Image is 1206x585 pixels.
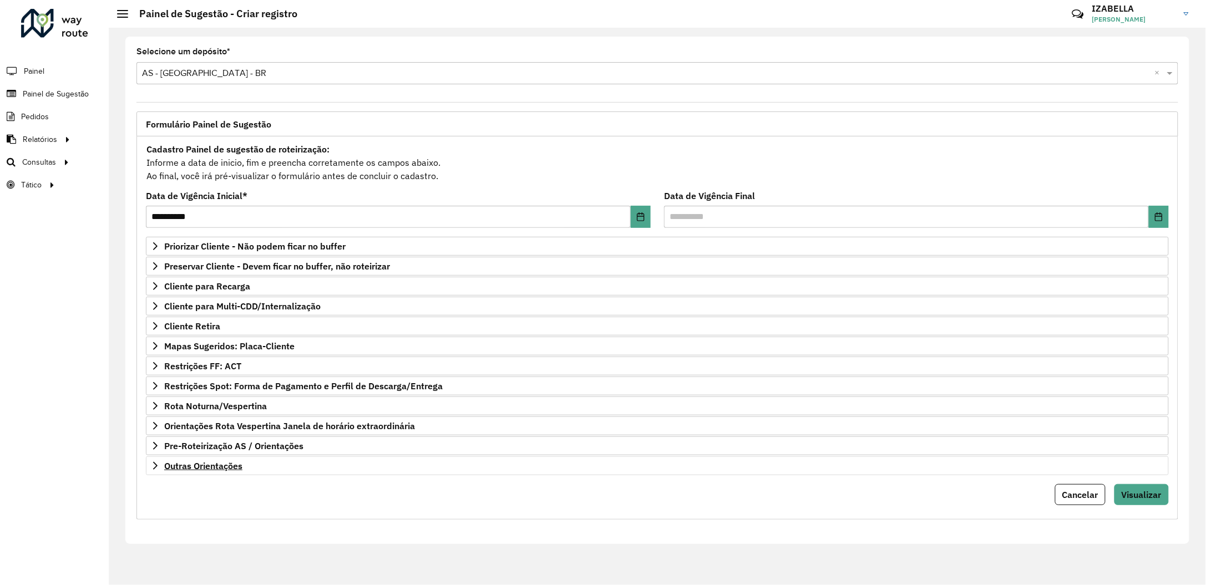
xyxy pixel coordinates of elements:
span: Pedidos [21,111,49,123]
span: Rota Noturna/Vespertina [164,401,267,410]
a: Orientações Rota Vespertina Janela de horário extraordinária [146,416,1169,435]
span: Outras Orientações [164,461,242,470]
span: Pre-Roteirização AS / Orientações [164,441,303,450]
a: Restrições FF: ACT [146,357,1169,375]
a: Outras Orientações [146,456,1169,475]
a: Contato Rápido [1066,2,1090,26]
span: Visualizar [1122,489,1162,500]
button: Choose Date [1149,206,1169,228]
span: Painel [24,65,44,77]
button: Visualizar [1114,484,1169,505]
span: Restrições FF: ACT [164,362,241,370]
a: Cliente para Recarga [146,277,1169,296]
span: Cliente para Recarga [164,282,250,291]
a: Preservar Cliente - Devem ficar no buffer, não roteirizar [146,257,1169,276]
a: Rota Noturna/Vespertina [146,396,1169,415]
span: [PERSON_NAME] [1092,14,1175,24]
span: Orientações Rota Vespertina Janela de horário extraordinária [164,421,415,430]
span: Priorizar Cliente - Não podem ficar no buffer [164,242,346,251]
a: Cliente para Multi-CDD/Internalização [146,297,1169,316]
span: Formulário Painel de Sugestão [146,120,271,129]
button: Cancelar [1055,484,1106,505]
div: Informe a data de inicio, fim e preencha corretamente os campos abaixo. Ao final, você irá pré-vi... [146,142,1169,183]
a: Cliente Retira [146,317,1169,335]
span: Tático [21,179,42,191]
a: Restrições Spot: Forma de Pagamento e Perfil de Descarga/Entrega [146,377,1169,395]
span: Clear all [1155,67,1164,80]
label: Selecione um depósito [136,45,230,58]
a: Priorizar Cliente - Não podem ficar no buffer [146,237,1169,256]
h2: Painel de Sugestão - Criar registro [128,8,297,20]
span: Painel de Sugestão [23,88,89,100]
span: Cancelar [1062,489,1098,500]
strong: Cadastro Painel de sugestão de roteirização: [146,144,330,155]
label: Data de Vigência Final [664,189,755,202]
label: Data de Vigência Inicial [146,189,247,202]
a: Pre-Roteirização AS / Orientações [146,436,1169,455]
span: Consultas [22,156,56,168]
span: Mapas Sugeridos: Placa-Cliente [164,342,295,350]
a: Mapas Sugeridos: Placa-Cliente [146,337,1169,355]
span: Relatórios [23,134,57,145]
button: Choose Date [631,206,651,228]
span: Cliente para Multi-CDD/Internalização [164,302,321,311]
h3: IZABELLA [1092,3,1175,14]
span: Restrições Spot: Forma de Pagamento e Perfil de Descarga/Entrega [164,381,443,390]
span: Cliente Retira [164,322,220,330]
span: Preservar Cliente - Devem ficar no buffer, não roteirizar [164,262,390,271]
